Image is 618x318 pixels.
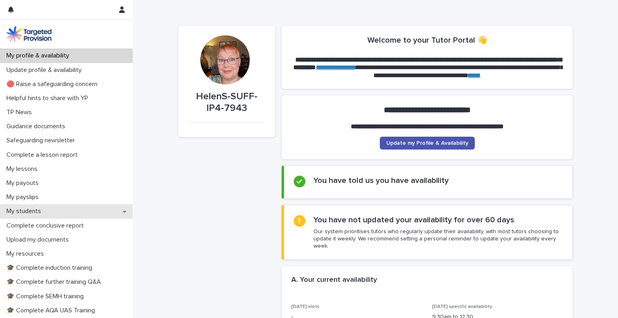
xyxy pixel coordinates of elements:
[3,123,72,130] p: Guidance documents
[313,176,449,185] h2: You have told us you have availability
[188,91,266,114] p: HelenS-SUFF-IP4-7943
[3,207,47,215] p: My students
[3,137,81,144] p: Safeguarding newsletter
[3,165,44,173] p: My lessons
[3,307,101,314] p: 🎓 Complete AQA UAS Training
[3,193,45,201] p: My payslips
[3,179,45,187] p: My payouts
[3,293,90,300] p: 🎓 Complete SEMH training
[313,215,514,225] h2: You have not updated your availability for over 60 days
[313,228,562,250] p: Our system prioritises tutors who regularly update their availability, with most tutors choosing ...
[3,66,88,74] p: Update profile & availability
[3,151,84,159] p: Complete a lesson report
[386,140,468,146] span: Update my Profile & Availability
[380,137,475,150] a: Update my Profile & Availability
[367,35,487,45] h2: Welcome to your Tutor Portal 👋
[3,236,75,244] p: Upload my documents
[3,222,90,230] p: Complete conclusive report
[3,264,99,272] p: 🎓 Complete induction training
[3,278,107,286] p: 🎓 Complete further training Q&A
[291,276,377,285] h2: A. Your current availability
[3,52,76,59] p: My profile & availability
[3,80,104,88] p: 🔴 Raise a safeguarding concern
[291,304,319,309] span: [DATE] slots
[432,304,492,309] span: [DATE] specific availability
[3,94,95,102] p: Helpful hints to share with YP
[6,26,51,42] img: M5nRWzHhSzIhMunXDL62
[3,109,38,116] p: TP News
[3,250,50,258] p: My resources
